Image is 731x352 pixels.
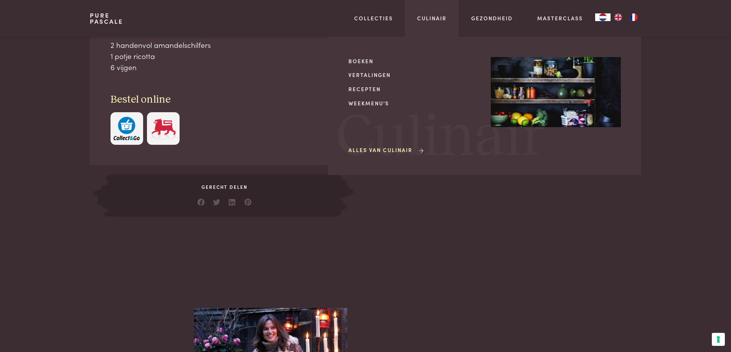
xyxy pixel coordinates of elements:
[348,146,425,154] a: Alles van Culinair
[595,13,641,21] aside: Language selected: Nederlands
[114,183,335,190] span: Gerecht delen
[712,333,725,346] button: Uw voorkeuren voor toestemming voor trackingtechnologieën
[626,13,641,21] a: FR
[114,117,140,140] img: c308188babc36a3a401bcb5cb7e020f4d5ab42f7cacd8327e500463a43eeb86c.svg
[111,93,339,106] h3: Bestel online
[348,85,479,93] a: Recepten
[611,13,641,21] ul: Language list
[595,13,611,21] div: Language
[348,71,479,79] a: Vertalingen
[90,12,123,25] a: PurePascale
[336,108,545,167] span: Culinair
[595,13,611,21] a: NL
[111,39,339,51] div: 2 handenvol amandelschilfers
[348,57,479,65] a: Boeken
[611,13,626,21] a: EN
[537,14,583,22] a: Masterclass
[471,14,513,22] a: Gezondheid
[150,117,177,140] img: Delhaize
[111,62,339,73] div: 6 vijgen
[348,99,479,107] a: Weekmenu's
[111,51,339,62] div: 1 potje ricotta
[491,57,621,128] img: Culinair
[417,14,447,22] a: Culinair
[354,14,393,22] a: Collecties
